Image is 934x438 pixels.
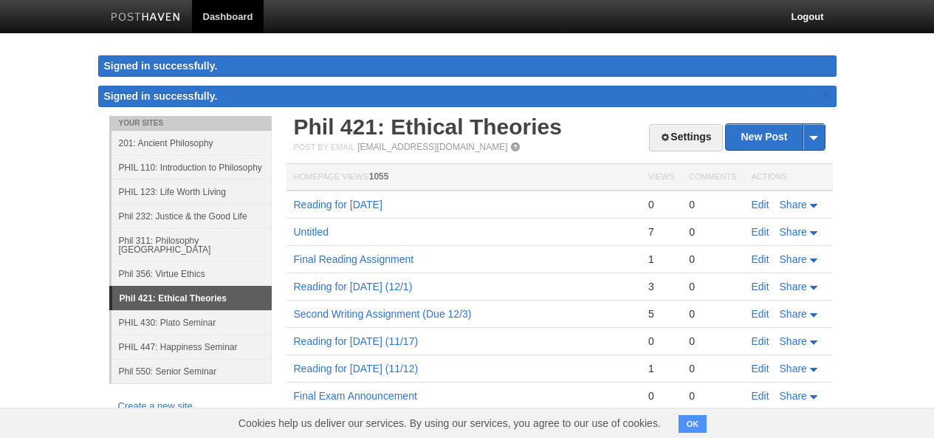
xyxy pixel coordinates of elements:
[294,226,329,238] a: Untitled
[752,253,769,265] a: Edit
[648,362,674,375] div: 1
[752,363,769,374] a: Edit
[111,310,272,335] a: PHIL 430: Plato Seminar
[752,308,769,320] a: Edit
[294,253,414,265] a: Final Reading Assignment
[648,307,674,321] div: 5
[294,390,417,402] a: Final Exam Announcement
[111,131,272,155] a: 201: Ancient Philosophy
[111,204,272,228] a: Phil 232: Justice & the Good Life
[294,199,382,211] a: Reading for [DATE]
[224,408,676,438] span: Cookies help us deliver our services. By using our services, you agree to our use of cookies.
[780,363,807,374] span: Share
[648,253,674,266] div: 1
[111,335,272,359] a: PHIL 447: Happiness Seminar
[649,124,722,151] a: Settings
[689,198,736,211] div: 0
[780,281,807,292] span: Share
[648,225,674,239] div: 7
[369,171,389,182] span: 1055
[109,116,272,131] li: Your Sites
[780,253,807,265] span: Share
[780,335,807,347] span: Share
[111,261,272,286] a: Phil 356: Virtue Ethics
[357,142,507,152] a: [EMAIL_ADDRESS][DOMAIN_NAME]
[752,390,769,402] a: Edit
[780,199,807,211] span: Share
[112,287,272,310] a: Phil 421: Ethical Theories
[752,335,769,347] a: Edit
[780,226,807,238] span: Share
[648,198,674,211] div: 0
[111,179,272,204] a: PHIL 123: Life Worth Living
[104,90,218,102] span: Signed in successfully.
[752,281,769,292] a: Edit
[286,164,641,191] th: Homepage Views
[98,55,837,77] div: Signed in successfully.
[780,308,807,320] span: Share
[111,155,272,179] a: PHIL 110: Introduction to Philosophy
[294,281,413,292] a: Reading for [DATE] (12/1)
[294,335,419,347] a: Reading for [DATE] (11/17)
[780,390,807,402] span: Share
[726,124,824,150] a: New Post
[679,415,707,433] button: OK
[294,363,419,374] a: Reading for [DATE] (11/12)
[111,359,272,383] a: Phil 550: Senior Seminar
[689,335,736,348] div: 0
[689,225,736,239] div: 0
[641,164,681,191] th: Views
[118,399,263,414] a: Create a new site
[294,308,472,320] a: Second Writing Assignment (Due 12/3)
[648,280,674,293] div: 3
[752,226,769,238] a: Edit
[689,253,736,266] div: 0
[689,307,736,321] div: 0
[689,362,736,375] div: 0
[744,164,833,191] th: Actions
[689,389,736,403] div: 0
[111,228,272,261] a: Phil 311: Philosophy [GEOGRAPHIC_DATA]
[820,86,833,104] a: ×
[648,389,674,403] div: 0
[752,199,769,211] a: Edit
[111,13,181,24] img: Posthaven-bar
[681,164,744,191] th: Comments
[689,280,736,293] div: 0
[648,335,674,348] div: 0
[294,143,355,151] span: Post by Email
[294,114,562,139] a: Phil 421: Ethical Theories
